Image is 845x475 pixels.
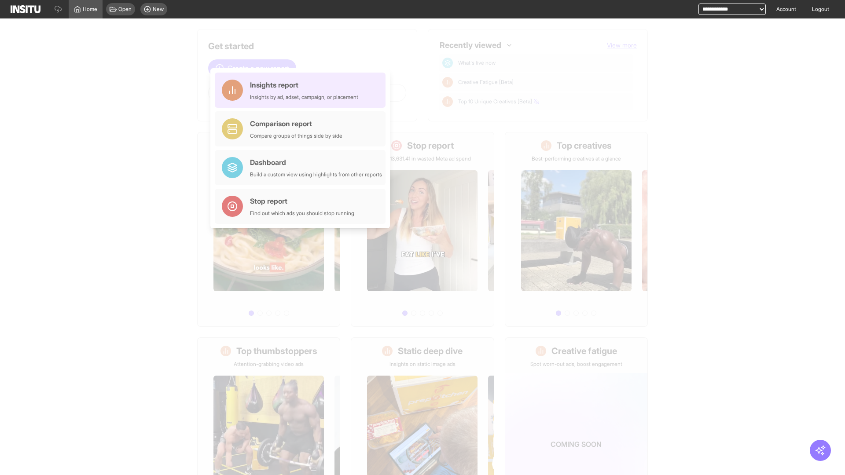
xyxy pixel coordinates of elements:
[11,5,40,13] img: Logo
[250,132,342,139] div: Compare groups of things side by side
[250,196,354,206] div: Stop report
[250,171,382,178] div: Build a custom view using highlights from other reports
[250,157,382,168] div: Dashboard
[250,94,358,101] div: Insights by ad, adset, campaign, or placement
[250,80,358,90] div: Insights report
[250,210,354,217] div: Find out which ads you should stop running
[83,6,97,13] span: Home
[153,6,164,13] span: New
[118,6,132,13] span: Open
[250,118,342,129] div: Comparison report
